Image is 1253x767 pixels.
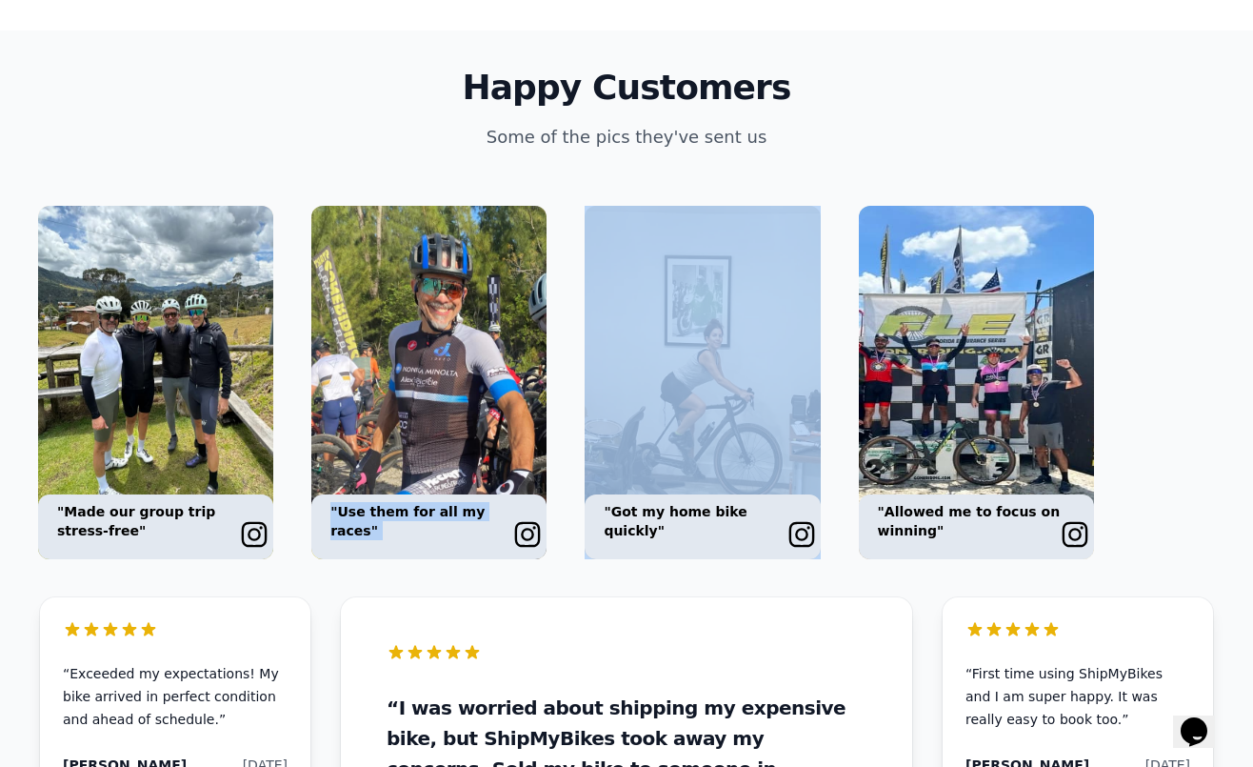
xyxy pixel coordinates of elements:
[859,206,1094,559] img: Shipping Bikes Customer Reviews
[330,502,527,540] p: "Use them for all my races"
[63,662,288,731] p: “Exceeded my expectations! My bike arrived in perfect condition and ahead of schedule.”
[463,69,791,107] h2: Happy Customers
[1173,691,1234,748] iframe: chat widget
[38,206,273,559] img: Shipping Bikes Customer Reviews
[463,122,791,152] h3: Some of the pics they've sent us
[604,502,801,540] p: "Got my home bike quickly"
[311,206,547,559] img: Shipping Bikes Customer Reviews
[965,662,1190,731] p: “First time using ShipMyBikes and I am super happy. It was really easy to book too.”
[57,502,254,540] p: "Made our group trip stress-free"
[878,502,1075,540] p: "Allowed me to focus on winning"
[585,206,820,559] img: Shipping Bikes Customer Reviews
